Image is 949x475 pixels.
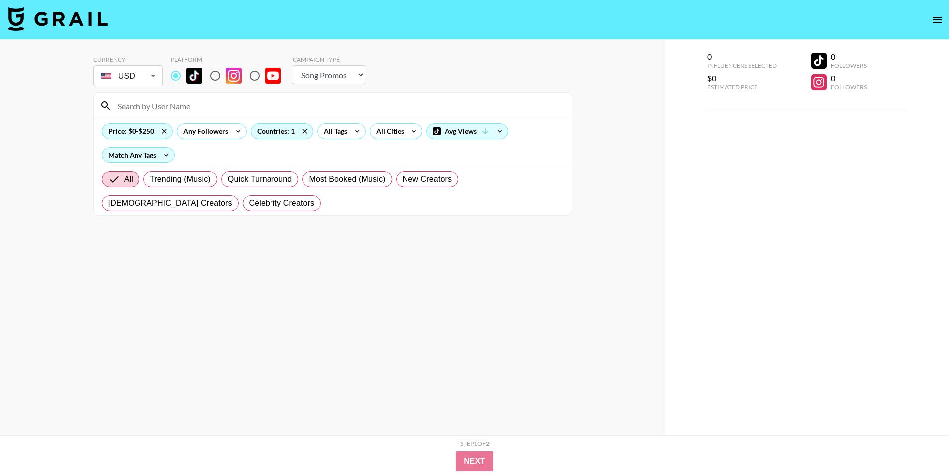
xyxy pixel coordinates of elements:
span: Celebrity Creators [249,197,315,209]
div: Match Any Tags [102,148,174,162]
input: Search by User Name [112,98,565,114]
img: YouTube [265,68,281,84]
div: Countries: 1 [251,124,313,139]
img: Grail Talent [8,7,108,31]
span: [DEMOGRAPHIC_DATA] Creators [108,197,232,209]
span: Quick Turnaround [228,173,292,185]
div: Followers [831,62,867,69]
button: open drawer [927,10,947,30]
div: Any Followers [177,124,230,139]
div: All Cities [370,124,406,139]
img: Instagram [226,68,242,84]
span: Trending (Music) [150,173,211,185]
div: 0 [831,52,867,62]
div: Influencers Selected [707,62,777,69]
button: Next [456,451,493,471]
div: Price: $0-$250 [102,124,172,139]
img: TikTok [186,68,202,84]
div: Campaign Type [293,56,365,63]
div: Currency [93,56,163,63]
span: All [124,173,133,185]
div: Platform [171,56,289,63]
span: Most Booked (Music) [309,173,385,185]
div: Estimated Price [707,83,777,91]
div: Step 1 of 2 [460,440,489,447]
div: $0 [707,73,777,83]
div: All Tags [318,124,349,139]
div: Followers [831,83,867,91]
iframe: Drift Widget Chat Controller [899,425,937,463]
div: USD [95,67,161,85]
span: New Creators [403,173,452,185]
div: 0 [707,52,777,62]
div: 0 [831,73,867,83]
div: Avg Views [427,124,508,139]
